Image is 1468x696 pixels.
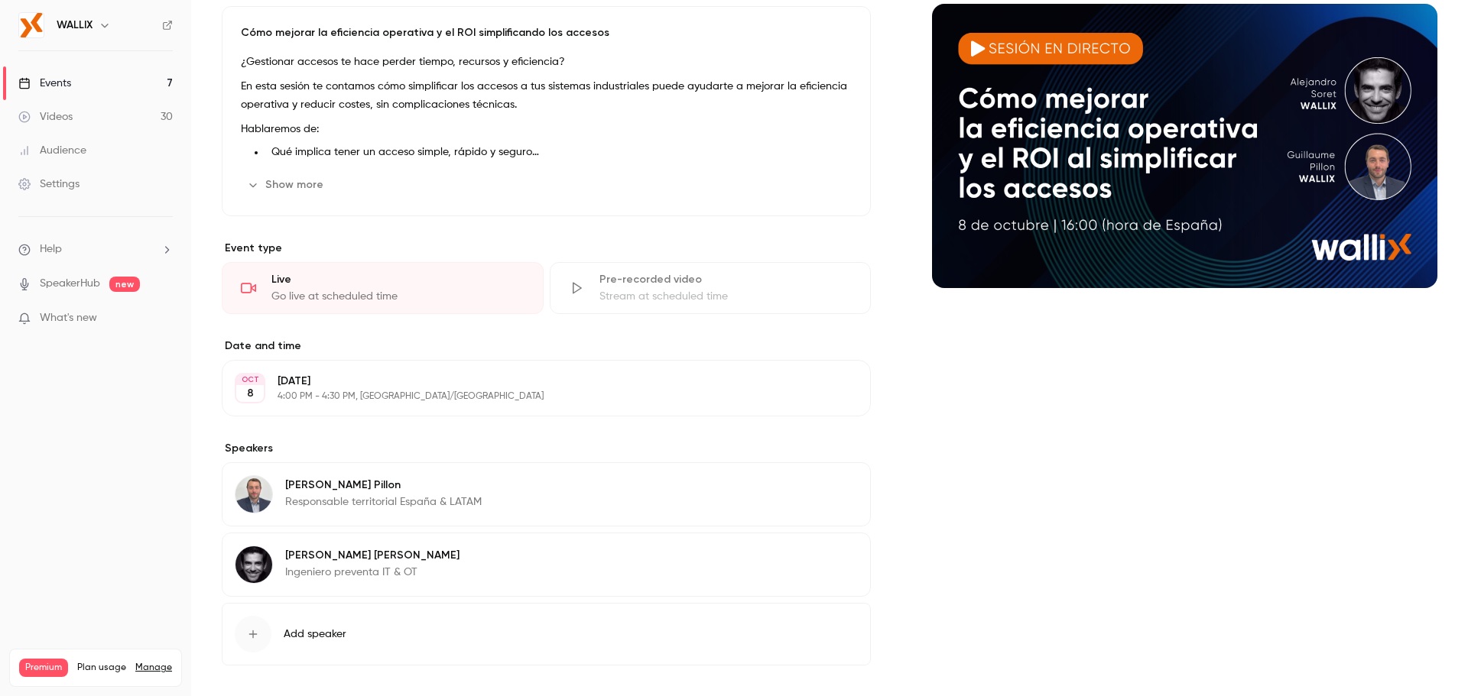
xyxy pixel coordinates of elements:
[77,662,126,674] span: Plan usage
[18,241,173,257] li: help-dropdown-opener
[241,120,852,138] p: Hablaremos de:
[285,548,460,563] p: [PERSON_NAME] [PERSON_NAME]
[18,176,80,192] div: Settings
[40,241,62,257] span: Help
[235,476,272,513] img: Guillaume Pillon
[18,109,73,125] div: Videos
[241,25,852,40] p: Cómo mejorar la eficiencia operativa y el ROI simplificando los accesos
[222,241,871,256] p: Event type
[241,53,852,71] p: ¿Gestionar accesos te hace perder tiempo, recursos y eficiencia?
[285,494,482,510] p: Responsable territorial España & LATAM
[57,18,93,33] h6: WALLIX
[40,310,97,326] span: What's new
[222,338,871,354] label: Date and time
[278,390,790,403] p: 4:00 PM - 4:30 PM, [GEOGRAPHIC_DATA]/[GEOGRAPHIC_DATA]
[222,462,871,526] div: Guillaume Pillon[PERSON_NAME] PillonResponsable territorial España & LATAM
[222,441,871,456] label: Speakers
[19,13,44,37] img: WALLIX
[241,77,852,114] p: En esta sesión te contamos cómo simplificar los accesos a tus sistemas industriales puede ayudart...
[109,277,140,292] span: new
[18,143,86,158] div: Audience
[135,662,172,674] a: Manage
[271,289,525,304] div: Go live at scheduled time
[222,603,871,665] button: Add speaker
[222,533,871,597] div: Alejandro Soret Madolell[PERSON_NAME] [PERSON_NAME]Ingeniero preventa IT & OT
[278,374,790,389] p: [DATE]
[236,374,264,385] div: OCT
[284,626,346,642] span: Add speaker
[19,659,68,677] span: Premium
[271,272,525,287] div: Live
[18,76,71,91] div: Events
[241,173,333,197] button: Show more
[154,312,173,325] iframe: Noticeable Trigger
[222,262,544,314] div: LiveGo live at scheduled time
[599,272,853,287] div: Pre-recorded video
[285,477,482,493] p: [PERSON_NAME] Pillon
[235,546,272,583] img: Alejandro Soret Madolell
[550,262,872,314] div: Pre-recorded videoStream at scheduled time
[40,276,100,292] a: SpeakerHub
[265,144,852,160] li: Qué implica tener un acceso simple, rápido y seguro
[247,386,254,401] p: 8
[285,565,460,580] p: Ingeniero preventa IT & OT
[599,289,853,304] div: Stream at scheduled time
